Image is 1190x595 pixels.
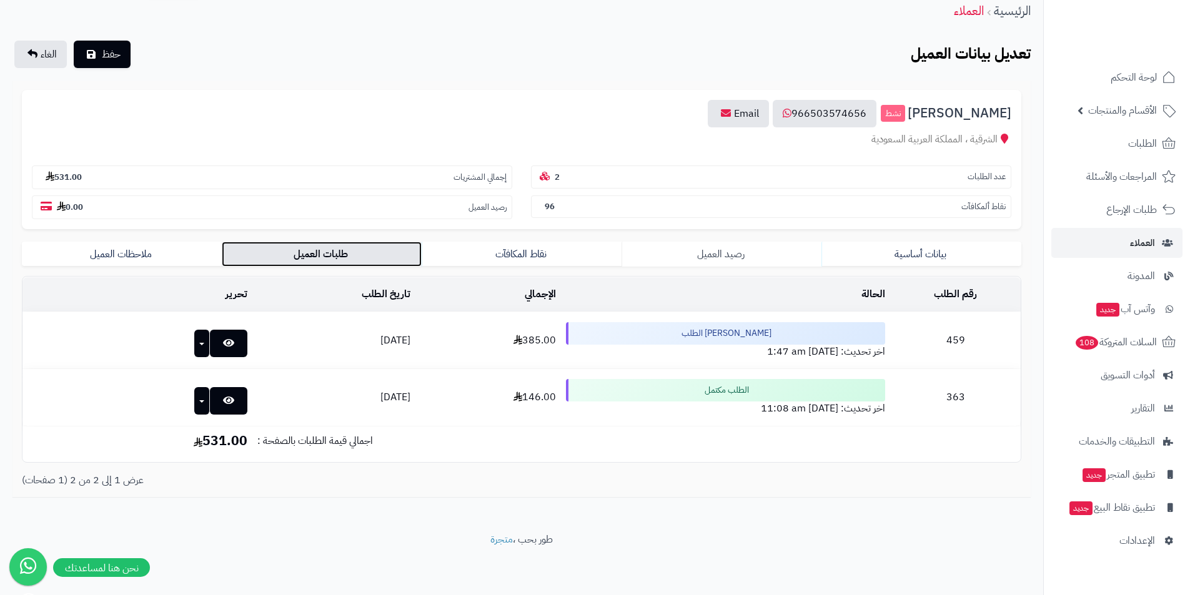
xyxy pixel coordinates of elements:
[1088,102,1157,119] span: الأقسام والمنتجات
[1051,426,1183,456] a: التطبيقات والخدمات
[1086,168,1157,185] span: المراجعات والأسئلة
[1051,393,1183,423] a: التقارير
[890,369,1021,426] td: 363
[1051,460,1183,489] a: تطبيق المتجرجديد
[1130,234,1155,252] span: العملاء
[12,473,522,488] div: عرض 1 إلى 2 من 2 (1 صفحات)
[961,201,1006,213] small: نقاط ألمكافآت
[252,277,415,312] td: تاريخ الطلب
[222,242,422,267] a: طلبات العميل
[454,172,507,184] small: إجمالي المشتريات
[1051,228,1183,258] a: العملاء
[490,532,513,547] a: متجرة
[1051,261,1183,291] a: المدونة
[1128,267,1155,285] span: المدونة
[1111,69,1157,86] span: لوحة التحكم
[102,47,121,62] span: حفظ
[566,322,886,345] div: [PERSON_NAME] الطلب
[1081,466,1155,483] span: تطبيق المتجر
[252,426,560,461] td: اجمالي قيمة الطلبات بالصفحة :
[1051,195,1183,225] a: طلبات الإرجاع
[881,105,905,122] small: نشط
[1131,400,1155,417] span: التقارير
[415,277,561,312] td: الإجمالي
[415,369,561,426] td: 146.00
[1105,9,1178,36] img: logo-2.png
[545,200,555,212] b: 96
[14,41,67,68] a: الغاء
[1074,333,1157,351] span: السلات المتروكة
[22,277,252,312] td: تحرير
[1096,303,1119,317] span: جديد
[252,369,415,426] td: [DATE]
[1083,468,1106,482] span: جديد
[1068,499,1155,516] span: تطبيق نقاط البيع
[708,100,769,127] a: Email
[1079,433,1155,450] span: التطبيقات والخدمات
[422,242,622,267] a: نقاط المكافآت
[890,312,1021,369] td: 459
[415,312,561,369] td: 385.00
[1051,526,1183,556] a: الإعدادات
[622,242,821,267] a: رصيد العميل
[44,171,82,183] b: 531.00
[561,369,891,426] td: اخر تحديث: [DATE] 11:08 am
[1051,129,1183,159] a: الطلبات
[1051,360,1183,390] a: أدوات التسويق
[1095,300,1155,318] span: وآتس آب
[194,431,247,451] b: 531.00
[908,106,1011,120] span: [PERSON_NAME]
[1051,294,1183,324] a: وآتس آبجديد
[1069,501,1093,515] span: جديد
[1128,135,1157,152] span: الطلبات
[469,202,507,214] small: رصيد العميل
[561,312,891,369] td: اخر تحديث: [DATE] 1:47 am
[22,242,222,267] a: ملاحظات العميل
[821,242,1021,267] a: بيانات أساسية
[1051,327,1183,357] a: السلات المتروكة108
[911,42,1031,65] b: تعديل بيانات العميل
[1051,62,1183,92] a: لوحة التحكم
[1075,335,1099,350] span: 108
[954,1,984,20] a: العملاء
[555,171,560,183] b: 2
[994,1,1031,20] a: الرئيسية
[252,312,415,369] td: [DATE]
[566,379,886,401] div: الطلب مكتمل
[32,132,1011,147] div: الشرقية ، المملكة العربية السعودية
[1106,201,1157,219] span: طلبات الإرجاع
[1051,493,1183,523] a: تطبيق نقاط البيعجديد
[1101,366,1155,384] span: أدوات التسويق
[890,277,1021,312] td: رقم الطلب
[561,277,891,312] td: الحالة
[773,100,876,127] a: 966503574656
[41,47,57,62] span: الغاء
[968,171,1006,183] small: عدد الطلبات
[1119,532,1155,549] span: الإعدادات
[74,41,131,68] button: حفظ
[1051,162,1183,192] a: المراجعات والأسئلة
[57,201,83,213] b: 0.00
